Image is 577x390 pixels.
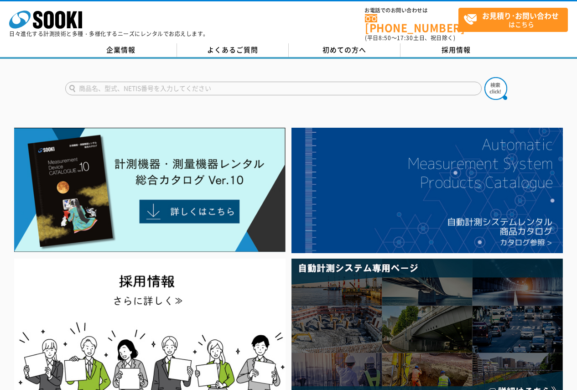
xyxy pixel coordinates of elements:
[365,34,455,42] span: (平日 ～ 土日、祝日除く)
[65,43,177,57] a: 企業情報
[365,14,458,33] a: [PHONE_NUMBER]
[463,8,567,31] span: はこちら
[484,77,507,100] img: btn_search.png
[379,34,391,42] span: 8:50
[291,128,563,253] img: 自動計測システムカタログ
[289,43,400,57] a: 初めての方へ
[65,82,482,95] input: 商品名、型式、NETIS番号を入力してください
[9,31,209,36] p: 日々進化する計測技術と多種・多様化するニーズにレンタルでお応えします。
[14,128,286,252] img: Catalog Ver10
[322,45,366,55] span: 初めての方へ
[177,43,289,57] a: よくあるご質問
[400,43,512,57] a: 採用情報
[458,8,568,32] a: お見積り･お問い合わせはこちら
[397,34,413,42] span: 17:30
[365,8,458,13] span: お電話でのお問い合わせは
[482,10,559,21] strong: お見積り･お問い合わせ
